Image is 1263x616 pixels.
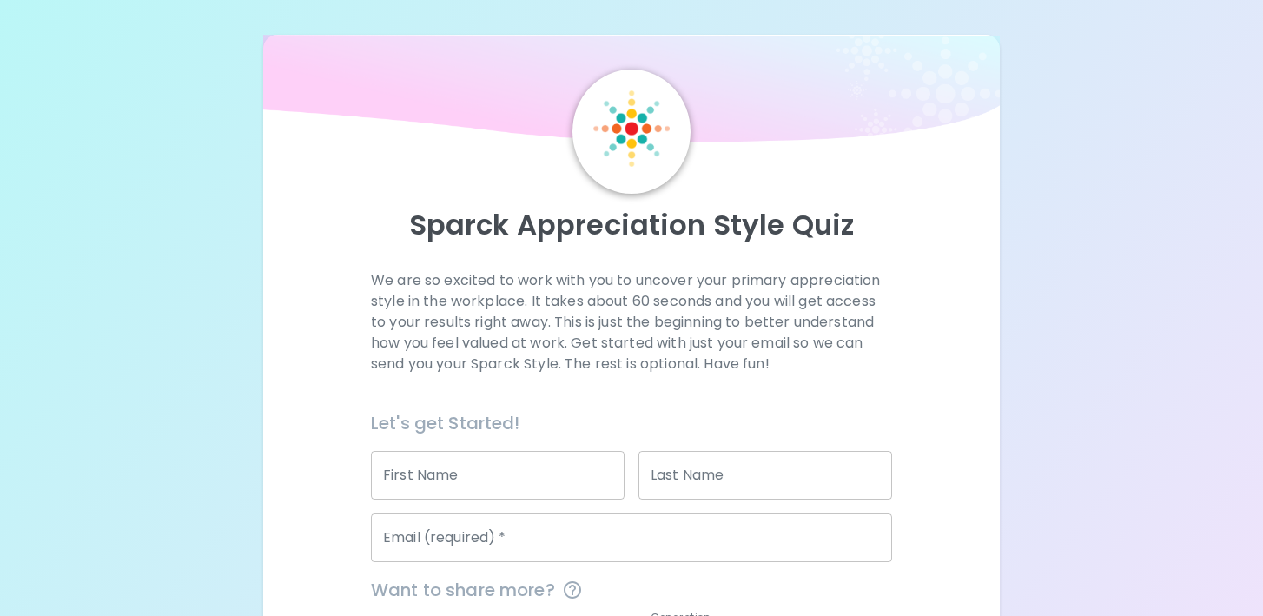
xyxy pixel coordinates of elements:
p: We are so excited to work with you to uncover your primary appreciation style in the workplace. I... [371,270,892,374]
svg: This information is completely confidential and only used for aggregated appreciation studies at ... [562,580,583,600]
p: Sparck Appreciation Style Quiz [284,208,979,242]
img: Sparck Logo [593,90,670,167]
img: wave [263,35,1000,151]
span: Want to share more? [371,576,892,604]
h6: Let's get Started! [371,409,892,437]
